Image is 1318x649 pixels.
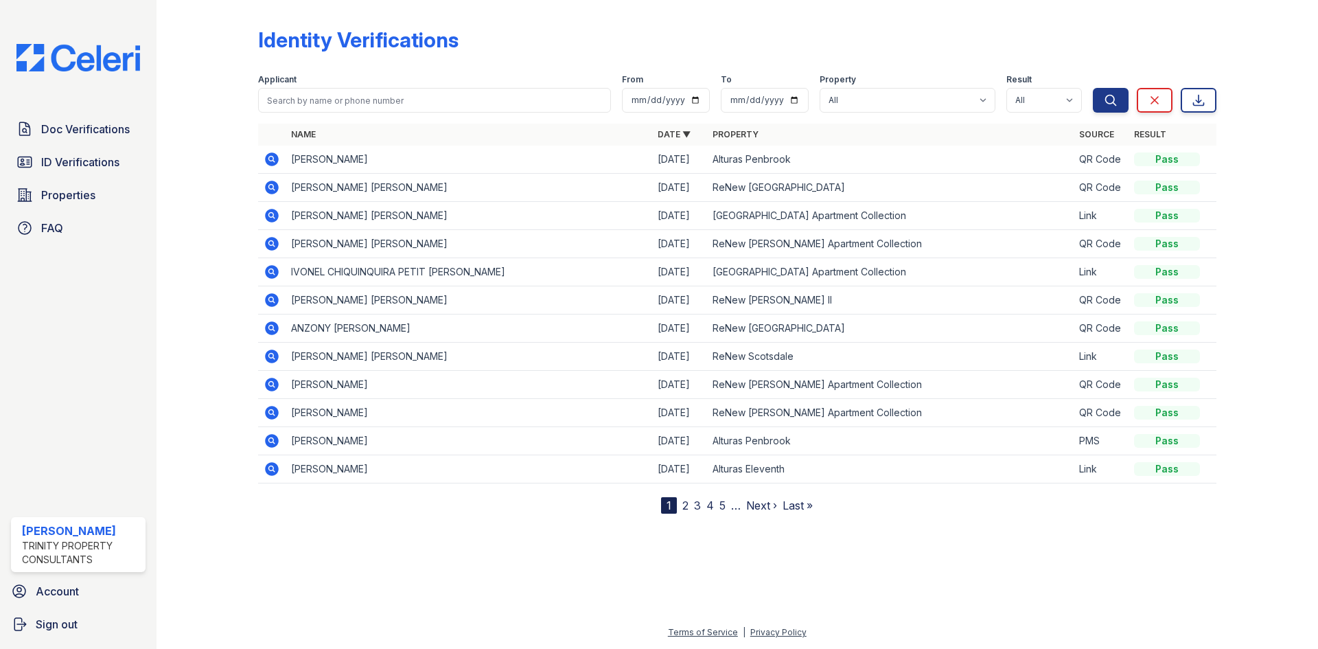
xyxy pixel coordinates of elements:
[5,611,151,638] a: Sign out
[820,74,856,85] label: Property
[652,371,707,399] td: [DATE]
[36,616,78,633] span: Sign out
[652,315,707,343] td: [DATE]
[622,74,643,85] label: From
[652,174,707,202] td: [DATE]
[286,286,652,315] td: [PERSON_NAME] [PERSON_NAME]
[1074,202,1129,230] td: Link
[286,455,652,483] td: [PERSON_NAME]
[1134,378,1200,391] div: Pass
[706,499,714,512] a: 4
[746,499,777,512] a: Next ›
[1134,350,1200,363] div: Pass
[652,427,707,455] td: [DATE]
[286,258,652,286] td: IVONEL CHIQUINQUIRA PETIT [PERSON_NAME]
[713,129,759,139] a: Property
[652,455,707,483] td: [DATE]
[1074,371,1129,399] td: QR Code
[258,88,611,113] input: Search by name or phone number
[286,230,652,258] td: [PERSON_NAME] [PERSON_NAME]
[41,121,130,137] span: Doc Verifications
[286,315,652,343] td: ANZONY [PERSON_NAME]
[750,627,807,637] a: Privacy Policy
[707,230,1074,258] td: ReNew [PERSON_NAME] Apartment Collection
[11,148,146,176] a: ID Verifications
[1074,315,1129,343] td: QR Code
[36,583,79,600] span: Account
[1134,152,1200,166] div: Pass
[743,627,745,637] div: |
[707,286,1074,315] td: ReNew [PERSON_NAME] II
[5,44,151,71] img: CE_Logo_Blue-a8612792a0a2168367f1c8372b55b34899dd931a85d93a1a3d3e32e68fde9ad4.png
[1134,209,1200,223] div: Pass
[1134,462,1200,476] div: Pass
[719,499,726,512] a: 5
[1134,406,1200,420] div: Pass
[652,146,707,174] td: [DATE]
[731,497,741,514] span: …
[1134,129,1166,139] a: Result
[1006,74,1032,85] label: Result
[652,343,707,371] td: [DATE]
[11,181,146,209] a: Properties
[658,129,691,139] a: Date ▼
[5,578,151,605] a: Account
[41,187,95,203] span: Properties
[1134,293,1200,307] div: Pass
[286,146,652,174] td: [PERSON_NAME]
[652,230,707,258] td: [DATE]
[707,371,1074,399] td: ReNew [PERSON_NAME] Apartment Collection
[41,220,63,236] span: FAQ
[652,399,707,427] td: [DATE]
[11,214,146,242] a: FAQ
[1074,258,1129,286] td: Link
[707,455,1074,483] td: Alturas Eleventh
[1134,237,1200,251] div: Pass
[783,499,813,512] a: Last »
[707,174,1074,202] td: ReNew [GEOGRAPHIC_DATA]
[286,343,652,371] td: [PERSON_NAME] [PERSON_NAME]
[1079,129,1114,139] a: Source
[11,115,146,143] a: Doc Verifications
[707,343,1074,371] td: ReNew Scotsdale
[291,129,316,139] a: Name
[1134,265,1200,279] div: Pass
[1074,230,1129,258] td: QR Code
[1074,174,1129,202] td: QR Code
[286,174,652,202] td: [PERSON_NAME] [PERSON_NAME]
[41,154,119,170] span: ID Verifications
[1074,286,1129,315] td: QR Code
[707,202,1074,230] td: [GEOGRAPHIC_DATA] Apartment Collection
[1074,343,1129,371] td: Link
[707,258,1074,286] td: [GEOGRAPHIC_DATA] Apartment Collection
[652,202,707,230] td: [DATE]
[1134,321,1200,335] div: Pass
[1134,434,1200,448] div: Pass
[652,286,707,315] td: [DATE]
[1074,399,1129,427] td: QR Code
[286,427,652,455] td: [PERSON_NAME]
[1074,455,1129,483] td: Link
[721,74,732,85] label: To
[682,499,689,512] a: 2
[286,202,652,230] td: [PERSON_NAME] [PERSON_NAME]
[652,258,707,286] td: [DATE]
[286,371,652,399] td: [PERSON_NAME]
[1134,181,1200,194] div: Pass
[707,399,1074,427] td: ReNew [PERSON_NAME] Apartment Collection
[22,523,140,539] div: [PERSON_NAME]
[286,399,652,427] td: [PERSON_NAME]
[258,74,297,85] label: Applicant
[1074,427,1129,455] td: PMS
[707,427,1074,455] td: Alturas Penbrook
[707,146,1074,174] td: Alturas Penbrook
[661,497,677,514] div: 1
[668,627,738,637] a: Terms of Service
[258,27,459,52] div: Identity Verifications
[1074,146,1129,174] td: QR Code
[694,499,701,512] a: 3
[22,539,140,567] div: Trinity Property Consultants
[707,315,1074,343] td: ReNew [GEOGRAPHIC_DATA]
